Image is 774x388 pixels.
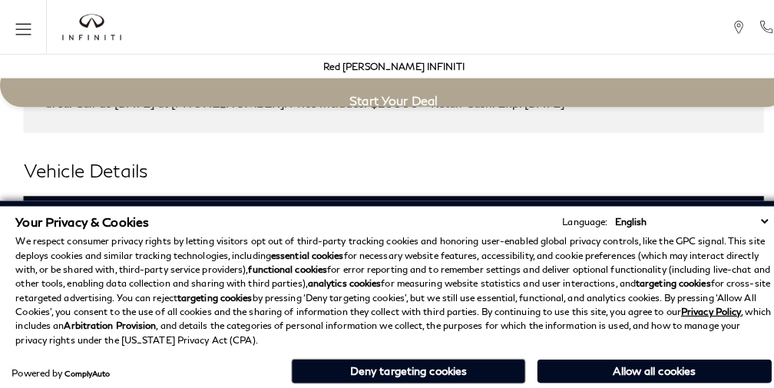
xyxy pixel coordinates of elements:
a: Red [PERSON_NAME] INFINITI [318,59,457,71]
button: Allow all cookies [528,353,759,376]
p: We respect consumer privacy rights by letting visitors opt out of third-party tracking cookies an... [15,230,759,341]
strong: targeting cookies [174,287,248,298]
div: Language: [553,214,597,223]
strong: analytics cookies [303,273,375,284]
a: Privacy Policy [670,300,729,312]
strong: functional cookies [244,259,322,270]
strong: targeting cookies [625,273,699,284]
span: Your Privacy & Cookies [15,211,147,225]
img: INFINITI [61,14,119,40]
button: Deny targeting cookies [286,353,517,377]
strong: Arbitration Provision [63,314,154,326]
a: ComplyAuto [64,363,108,372]
h2: Vehicle Details [23,154,751,181]
span: Start Your Deal [344,91,431,106]
select: Language Select [600,211,759,225]
a: infiniti [61,14,119,40]
strong: essential cookies [266,245,338,257]
div: Powered by [12,363,108,372]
